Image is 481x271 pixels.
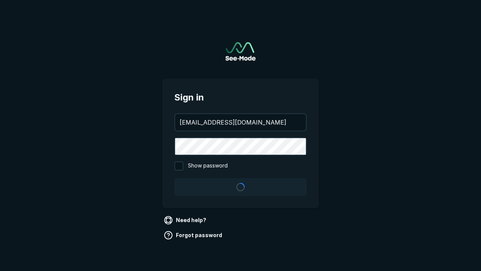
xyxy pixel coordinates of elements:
span: Show password [188,161,228,171]
img: See-Mode Logo [225,42,256,61]
input: your@email.com [175,114,306,131]
a: Forgot password [162,229,225,241]
a: Go to sign in [225,42,256,61]
span: Sign in [174,91,307,104]
a: Need help? [162,214,209,226]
